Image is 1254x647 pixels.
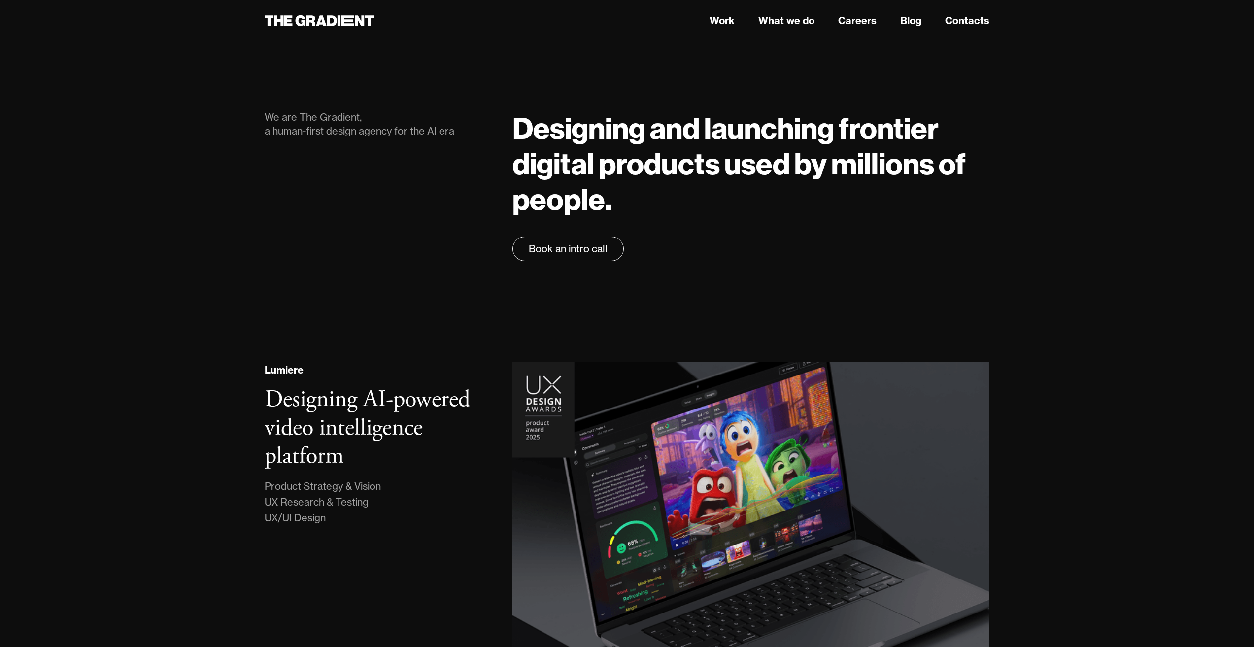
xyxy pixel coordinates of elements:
a: What we do [758,13,814,28]
a: Careers [838,13,877,28]
a: Blog [900,13,921,28]
div: We are The Gradient, a human-first design agency for the AI era [265,110,493,138]
a: Work [710,13,735,28]
a: Contacts [945,13,989,28]
h1: Designing and launching frontier digital products used by millions of people. [512,110,989,217]
div: Product Strategy & Vision UX Research & Testing UX/UI Design [265,478,381,526]
a: Book an intro call [512,237,624,261]
h3: Designing AI-powered video intelligence platform [265,384,470,471]
div: Lumiere [265,363,304,377]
